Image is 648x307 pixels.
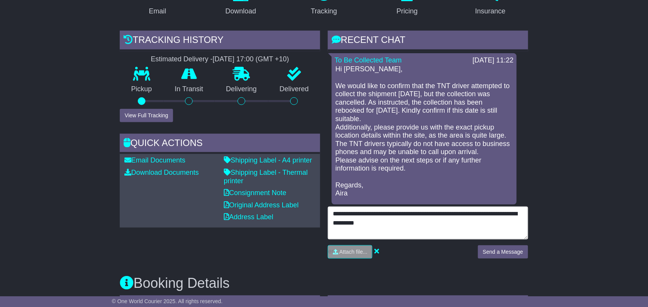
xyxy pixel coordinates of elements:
[124,169,199,176] a: Download Documents
[311,6,337,16] div: Tracking
[224,213,273,221] a: Address Label
[224,169,308,185] a: Shipping Label - Thermal printer
[120,85,164,94] p: Pickup
[225,6,256,16] div: Download
[224,189,286,197] a: Consignment Note
[215,85,268,94] p: Delivering
[224,156,312,164] a: Shipping Label - A4 printer
[475,6,506,16] div: Insurance
[120,55,320,64] div: Estimated Delivery -
[478,245,528,259] button: Send a Message
[149,6,166,16] div: Email
[328,31,528,51] div: RECENT CHAT
[335,56,402,64] a: To Be Collected Team
[268,85,321,94] p: Delivered
[120,276,528,291] h3: Booking Details
[120,31,320,51] div: Tracking history
[336,65,513,198] p: Hi [PERSON_NAME], We would like to confirm that the TNT driver attempted to collect the shipment ...
[213,55,289,64] div: [DATE] 17:00 (GMT +10)
[224,201,299,209] a: Original Address Label
[164,85,215,94] p: In Transit
[120,134,320,154] div: Quick Actions
[473,56,514,65] div: [DATE] 11:22
[124,156,185,164] a: Email Documents
[112,298,223,304] span: © One World Courier 2025. All rights reserved.
[120,109,173,122] button: View Full Tracking
[397,6,418,16] div: Pricing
